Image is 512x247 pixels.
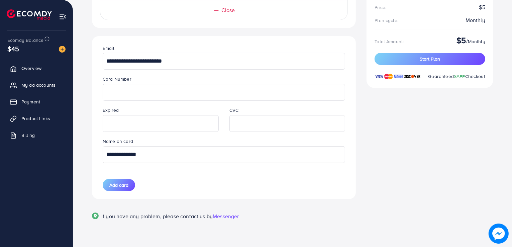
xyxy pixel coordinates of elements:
img: image [489,224,509,244]
div: Plan cycle: [375,17,398,24]
span: Billing [21,132,35,139]
span: Add card [109,182,128,188]
a: Product Links [5,112,68,125]
span: Product Links [21,115,50,122]
span: Close [221,6,235,14]
img: menu [59,13,67,20]
img: brand [404,73,421,80]
div: / [456,35,485,48]
span: Payment [21,98,40,105]
span: Ecomdy Balance [7,37,43,44]
iframe: Secure expiration date input frame [106,116,215,131]
label: CVC [229,107,238,113]
a: Billing [5,129,68,142]
span: SAFE [454,73,465,80]
span: Messenger [213,213,239,220]
label: Expired [103,107,119,113]
span: Overview [21,65,41,72]
button: Start Plan [375,53,485,65]
a: My ad accounts [5,78,68,92]
span: If you have any problem, please contact us by [101,213,213,220]
label: Card Number [103,76,131,82]
span: My ad accounts [21,82,56,88]
h3: $5 [456,35,466,45]
span: Guaranteed Checkout [428,73,485,80]
iframe: Secure CVC input frame [233,116,342,131]
span: Start Plan [420,56,440,62]
img: brand [384,73,393,80]
label: Email [103,45,114,52]
iframe: Secure card number input frame [106,85,341,100]
img: Popup guide [92,213,99,219]
label: Name on card [103,138,133,145]
span: Monthly [468,38,485,45]
img: brand [394,73,403,80]
a: Payment [5,95,68,108]
div: $5 [375,3,485,11]
img: brand [375,73,383,80]
span: $45 [7,44,19,54]
div: Price: [375,4,386,11]
div: Total Amount: [375,38,404,45]
img: image [59,46,66,53]
a: Overview [5,62,68,75]
div: Monthly [466,16,485,24]
img: logo [7,9,52,20]
button: Add card [103,179,135,191]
